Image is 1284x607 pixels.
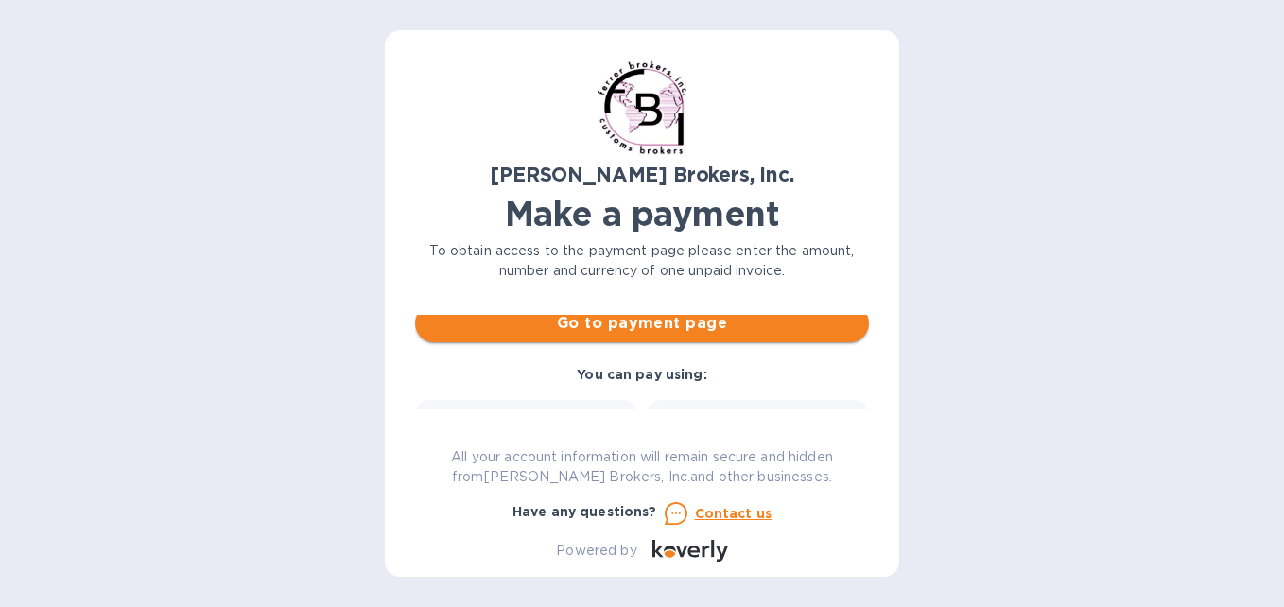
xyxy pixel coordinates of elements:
[415,304,869,342] button: Go to payment page
[415,194,869,234] h1: Make a payment
[512,504,657,519] b: Have any questions?
[577,367,706,382] b: You can pay using:
[490,163,793,186] b: [PERSON_NAME] Brokers, Inc.
[415,241,869,281] p: To obtain access to the payment page please enter the amount, number and currency of one unpaid i...
[556,541,636,561] p: Powered by
[430,312,854,335] span: Go to payment page
[415,447,869,487] p: All your account information will remain secure and hidden from [PERSON_NAME] Brokers, Inc. and o...
[695,506,772,521] u: Contact us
